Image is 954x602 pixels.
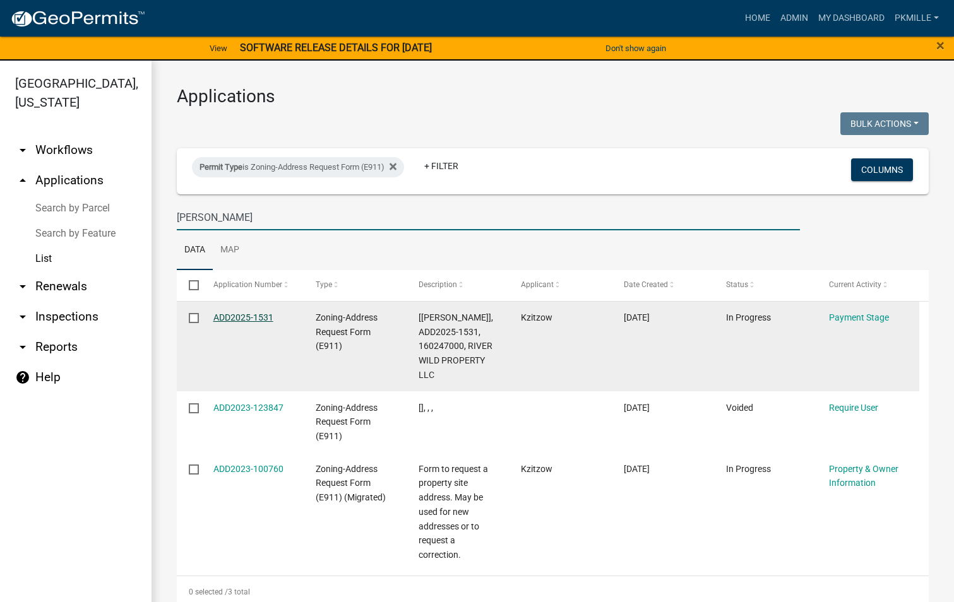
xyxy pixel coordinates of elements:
button: Don't show again [600,38,671,59]
input: Search for applications [177,204,800,230]
span: [], , , [419,403,433,413]
span: 01/05/2023 [624,464,650,474]
a: Property & Owner Information [829,464,898,488]
datatable-header-cell: Applicant [509,270,612,300]
span: Permit Type [200,162,242,172]
a: Payment Stage [829,312,889,322]
span: 0 selected / [189,587,228,596]
datatable-header-cell: Status [714,270,817,300]
span: × [936,37,945,54]
span: Form to request a property site address. May be used for new addresses or to request a correction. [419,464,488,560]
span: Zoning-Address Request Form (E911) (Migrated) [316,464,386,503]
span: 05/09/2023 [624,403,650,413]
datatable-header-cell: Date Created [611,270,714,300]
button: Close [936,38,945,53]
i: arrow_drop_down [15,339,30,355]
span: In Progress [726,312,771,322]
a: + Filter [414,155,468,177]
span: Status [726,280,748,289]
span: 09/22/2025 [624,312,650,322]
a: ADD2025-1531 [213,312,273,322]
span: Type [316,280,332,289]
div: is Zoning-Address Request Form (E911) [192,157,404,177]
a: ADD2023-100760 [213,464,283,474]
span: Zoning-Address Request Form (E911) [316,312,378,351]
datatable-header-cell: Current Activity [816,270,919,300]
datatable-header-cell: Select [177,270,201,300]
span: Zoning-Address Request Form (E911) [316,403,378,442]
datatable-header-cell: Application Number [201,270,304,300]
datatable-header-cell: Type [304,270,407,300]
i: arrow_drop_down [15,279,30,294]
a: Map [213,230,247,271]
strong: SOFTWARE RELEASE DETAILS FOR [DATE] [240,42,432,54]
span: Kzitzow [521,312,552,322]
span: Description [419,280,457,289]
a: View [205,38,232,59]
a: My Dashboard [813,6,890,30]
span: Date Created [624,280,668,289]
span: Applicant [521,280,554,289]
h3: Applications [177,86,929,107]
span: Current Activity [829,280,881,289]
span: Kzitzow [521,464,552,474]
datatable-header-cell: Description [406,270,509,300]
i: arrow_drop_down [15,143,30,158]
a: ADD2023-123847 [213,403,283,413]
span: [Nicole Bradbury], ADD2025-1531, 160247000, RIVER WILD PROPERTY LLC [419,312,493,380]
i: arrow_drop_up [15,173,30,188]
i: help [15,370,30,385]
i: arrow_drop_down [15,309,30,324]
span: Application Number [213,280,282,289]
button: Columns [851,158,913,181]
a: Data [177,230,213,271]
a: Require User [829,403,878,413]
a: Admin [775,6,813,30]
span: Voided [726,403,753,413]
a: Home [740,6,775,30]
span: In Progress [726,464,771,474]
button: Bulk Actions [840,112,929,135]
a: pkmille [890,6,944,30]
